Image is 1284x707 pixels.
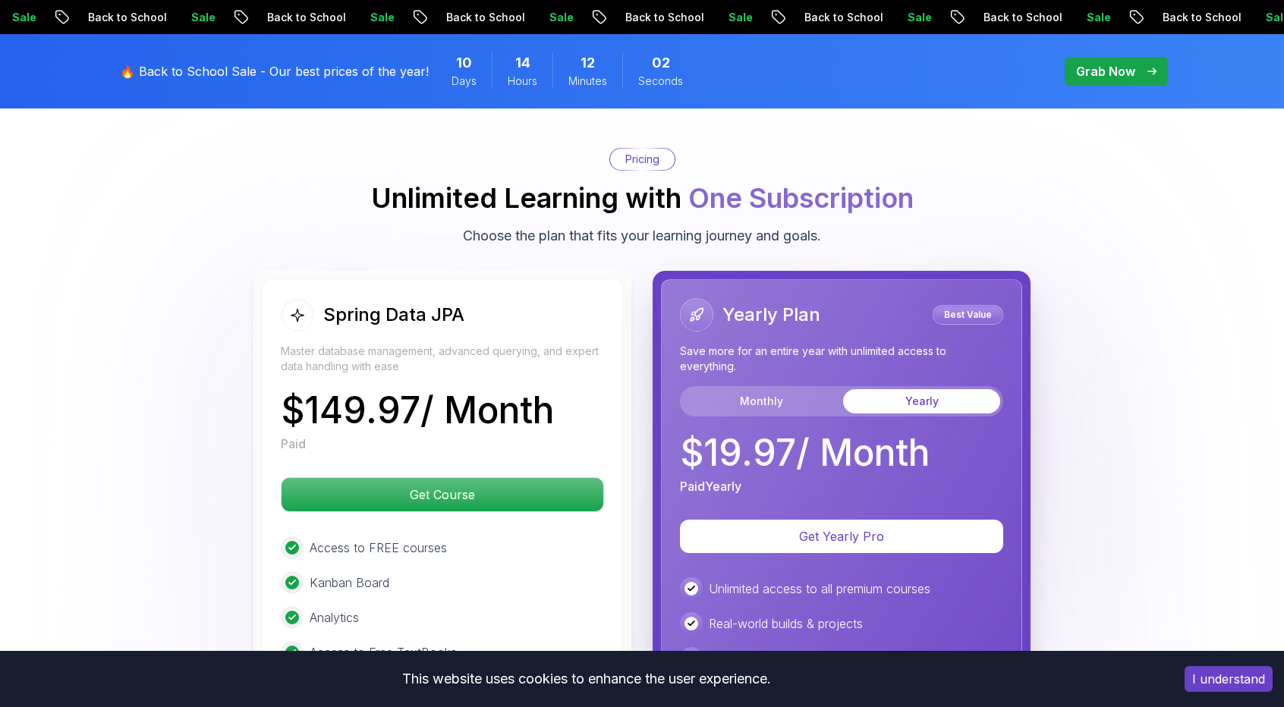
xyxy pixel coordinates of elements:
[452,74,477,89] span: Days
[1076,62,1135,80] p: Grab Now
[1185,666,1273,692] button: Accept cookies
[281,435,306,453] p: Paid
[11,662,1162,696] div: This website uses cookies to enhance the user experience.
[463,225,821,247] p: Choose the plan that fits your learning journey and goals.
[625,152,659,167] p: Pricing
[683,389,840,413] button: Monthly
[254,10,357,25] p: Back to School
[75,10,178,25] p: Back to School
[843,389,1000,413] button: Yearly
[688,181,914,215] span: One Subscription
[680,435,930,471] p: $ 19.97 / Month
[709,649,988,668] p: Career roadmaps for Java, Spring Boot & DevOps
[612,10,716,25] p: Back to School
[281,392,554,429] p: $ 149.97 / Month
[178,10,227,25] p: Sale
[722,303,820,327] h2: Yearly Plan
[508,74,537,89] span: Hours
[537,10,585,25] p: Sale
[310,643,457,661] p: Access to Free TextBooks
[638,74,683,89] span: Seconds
[282,478,603,511] p: Get Course
[310,608,359,627] p: Analytics
[971,10,1074,25] p: Back to School
[1074,10,1122,25] p: Sale
[935,307,1001,322] p: Best Value
[371,183,914,213] h2: Unlimited Learning with
[895,10,943,25] p: Sale
[680,477,741,495] p: Paid Yearly
[310,573,389,592] p: Kanban Board
[568,74,607,89] span: Minutes
[281,477,604,512] button: Get Course
[1150,10,1253,25] p: Back to School
[791,10,895,25] p: Back to School
[281,487,604,502] a: Get Course
[310,539,447,557] p: Access to FREE courses
[709,614,863,633] p: Real-world builds & projects
[716,10,764,25] p: Sale
[281,344,604,374] p: Master database management, advanced querying, and expert data handling with ease
[456,52,472,74] span: 10 Days
[680,520,1003,553] button: Get Yearly Pro
[323,303,464,327] h2: Spring Data JPA
[581,52,595,74] span: 12 Minutes
[515,52,530,74] span: 14 Hours
[680,344,1003,374] p: Save more for an entire year with unlimited access to everything.
[709,580,930,598] p: Unlimited access to all premium courses
[652,52,670,74] span: 2 Seconds
[357,10,406,25] p: Sale
[120,62,429,80] p: 🔥 Back to School Sale - Our best prices of the year!
[680,529,1003,544] a: Get Yearly Pro
[433,10,537,25] p: Back to School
